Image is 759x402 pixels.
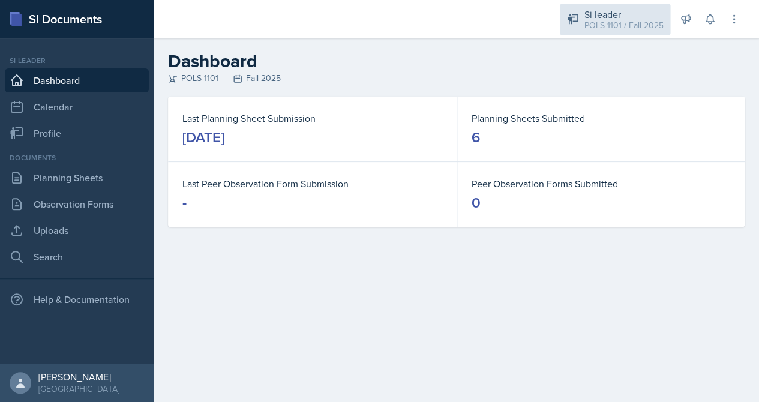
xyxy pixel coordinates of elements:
div: - [182,193,187,212]
div: [GEOGRAPHIC_DATA] [38,383,119,395]
a: Calendar [5,95,149,119]
div: POLS 1101 Fall 2025 [168,72,745,85]
div: Help & Documentation [5,287,149,311]
a: Profile [5,121,149,145]
a: Uploads [5,218,149,242]
div: [DATE] [182,128,224,147]
div: Documents [5,152,149,163]
h2: Dashboard [168,50,745,72]
a: Observation Forms [5,192,149,216]
dt: Last Planning Sheet Submission [182,111,442,125]
div: Si leader [5,55,149,66]
a: Search [5,245,149,269]
div: 0 [472,193,481,212]
div: POLS 1101 / Fall 2025 [584,19,663,32]
div: [PERSON_NAME] [38,371,119,383]
dt: Peer Observation Forms Submitted [472,176,731,191]
div: Si leader [584,7,663,22]
a: Dashboard [5,68,149,92]
a: Planning Sheets [5,166,149,190]
div: 6 [472,128,480,147]
dt: Last Peer Observation Form Submission [182,176,442,191]
dt: Planning Sheets Submitted [472,111,731,125]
